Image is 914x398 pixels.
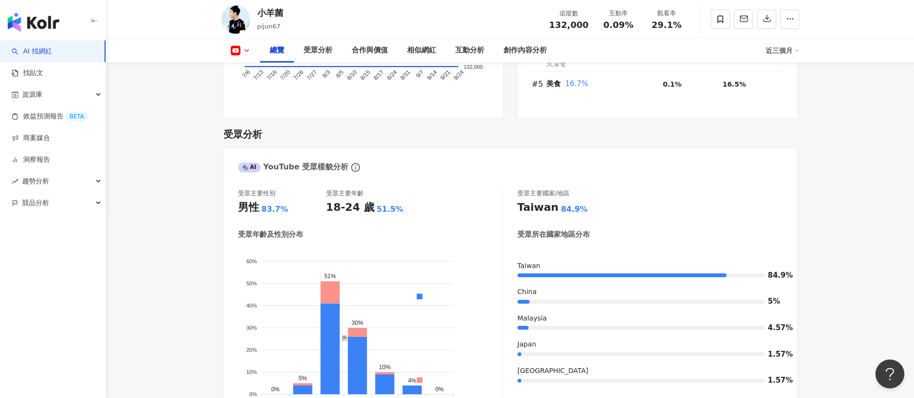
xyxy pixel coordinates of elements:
tspan: 9/14 [425,68,438,81]
div: 受眾所在國家地區分布 [517,230,590,240]
tspan: 8/3 [321,68,331,79]
div: YouTube 受眾樣貌分析 [238,162,349,172]
span: 5% [768,298,782,305]
div: 受眾分析 [304,45,332,56]
div: 受眾年齡及性別分布 [238,230,303,240]
tspan: 8/17 [372,68,385,81]
tspan: 8/31 [398,68,411,81]
tspan: 8/5 [334,68,345,79]
a: 效益預測報告BETA [12,112,88,121]
tspan: 132,000 [464,64,483,70]
tspan: 8/15 [358,68,371,81]
span: 46.9% [723,55,746,63]
div: 18-24 歲 [326,200,374,215]
tspan: 20% [246,347,257,353]
span: 4.57% [768,324,782,332]
tspan: 7/13 [252,68,265,81]
span: 0.1% [663,80,682,88]
div: 合作與價值 [352,45,388,56]
tspan: 0% [249,391,257,397]
tspan: 8/24 [385,68,398,81]
img: KOL Avatar [221,5,250,34]
span: 0.24% [663,55,687,63]
span: rise [12,178,18,185]
div: 互動率 [600,9,637,18]
tspan: 8/10 [345,68,358,81]
div: 相似網紅 [407,45,436,56]
a: 找貼文 [12,68,43,78]
div: 男性 [238,200,259,215]
span: 美食 [546,79,561,88]
span: 84.9% [768,272,782,279]
div: 創作內容分析 [503,45,547,56]
span: info-circle [350,162,361,173]
div: 觀看率 [649,9,685,18]
div: 近三個月 [766,43,799,58]
span: 16.7% [565,79,588,88]
span: 132,000 [549,20,589,30]
img: logo [8,13,59,32]
div: 小羊菌 [257,7,283,19]
div: Taiwan [517,261,782,271]
tspan: 50% [246,280,257,286]
tspan: 30% [246,324,257,330]
div: 84.9% [561,204,588,215]
div: Malaysia [517,314,782,323]
div: 受眾主要年齡 [326,189,364,198]
tspan: 9/7 [414,68,425,79]
span: 競品分析 [22,192,49,214]
a: 商案媒合 [12,133,50,143]
span: pijun67 [257,23,281,30]
tspan: 10% [246,369,257,375]
a: searchAI 找網紅 [12,47,52,56]
tspan: 7/26 [292,68,305,81]
tspan: 7/16 [265,68,278,81]
div: 總覽 [270,45,284,56]
span: 29.1% [651,20,681,30]
tspan: 7/20 [278,68,291,81]
div: 83.7% [262,204,289,215]
span: 16.5% [723,80,746,88]
tspan: 9/24 [452,68,465,81]
div: Taiwan [517,200,558,215]
tspan: 7/6 [241,68,252,79]
div: 追蹤數 [549,9,589,18]
span: 1.57% [768,377,782,384]
div: 受眾主要國家/地區 [517,189,570,198]
div: Japan [517,340,782,349]
tspan: 40% [246,302,257,308]
a: 洞察報告 [12,155,50,165]
div: 受眾分析 [224,128,262,141]
span: 3C家電 [546,61,566,68]
tspan: 9/21 [439,68,452,81]
span: 趨勢分析 [22,170,49,192]
div: #5 [532,78,546,90]
div: 受眾主要性別 [238,189,276,198]
span: 男性 [334,335,353,342]
span: 0.09% [603,20,633,30]
div: 51.5% [377,204,404,215]
div: 互動分析 [455,45,484,56]
div: China [517,287,782,297]
tspan: 7/27 [305,68,318,81]
div: [GEOGRAPHIC_DATA] [517,366,782,376]
span: 1.57% [768,351,782,358]
iframe: Help Scout Beacon - Open [875,359,904,388]
span: 資源庫 [22,84,42,105]
tspan: 60% [246,258,257,264]
div: AI [238,163,261,172]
